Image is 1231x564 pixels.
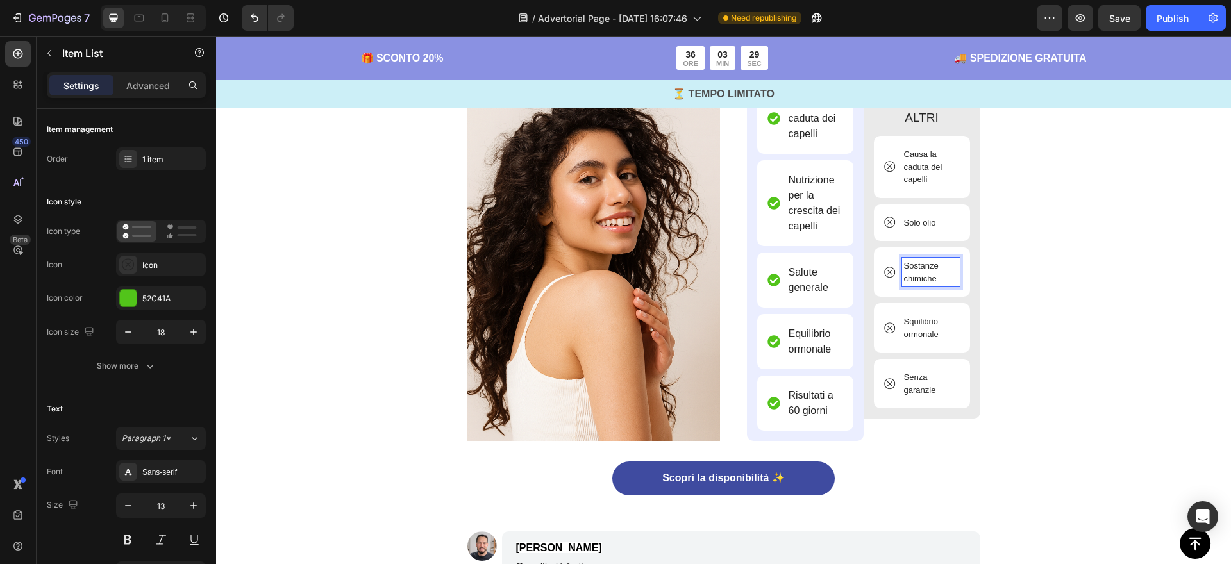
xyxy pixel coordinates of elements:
[126,79,170,92] p: Advanced
[47,466,63,477] div: Font
[731,12,796,24] span: Need republishing
[573,137,625,198] p: Nutrizione per la crescita dei capelli
[571,227,627,261] div: Rich Text Editor. Editing area: main
[573,60,625,106] p: Riduce la caduta dei capelli
[688,181,720,194] p: Solo olio
[538,12,687,25] span: Advertorial Page - [DATE] 16:07:46
[47,354,206,377] button: Show more
[573,290,625,321] p: Equilibrio ormonale
[47,433,69,444] div: Styles
[62,46,171,61] p: Item List
[47,324,97,341] div: Icon size
[251,69,504,405] img: gempages_576713304399938299-1a2401aa-ac00-4bae-8d47-fa8a17786d2a.png
[142,467,203,478] div: Sans-serif
[446,436,569,449] p: Scopri la disponibilità ✨
[396,426,619,460] a: Scopri la disponibilità ✨
[47,153,68,165] div: Order
[5,5,96,31] button: 7
[10,235,31,245] div: Beta
[216,36,1231,564] iframe: Design area
[47,497,81,514] div: Size
[242,5,294,31] div: Undo/Redo
[688,335,742,360] p: Senza garanzie
[532,12,535,25] span: /
[63,79,99,92] p: Settings
[84,10,90,26] p: 7
[1146,5,1200,31] button: Publish
[47,292,83,304] div: Icon color
[688,279,742,304] p: Squilibrio ormonale
[47,124,113,135] div: Item management
[47,259,62,270] div: Icon
[573,229,625,260] p: Salute generale
[12,137,31,147] div: 450
[686,222,744,251] div: Rich Text Editor. Editing area: main
[1109,13,1130,24] span: Save
[1098,5,1141,31] button: Save
[47,196,81,208] div: Icon style
[47,226,80,237] div: Icon type
[573,352,625,383] p: Risultati a 60 giorni
[142,154,203,165] div: 1 item
[122,433,171,444] span: Paragraph 1*
[688,112,742,150] p: Causa la caduta dei capelli
[47,403,63,415] div: Text
[1187,501,1218,532] div: Open Intercom Messenger
[142,260,203,271] div: Icon
[1157,12,1189,25] div: Publish
[116,427,206,450] button: Paragraph 1*
[688,224,742,249] p: Sostanze chimiche
[659,73,753,92] p: ALTRI
[97,360,156,372] div: Show more
[142,293,203,304] div: 52C41A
